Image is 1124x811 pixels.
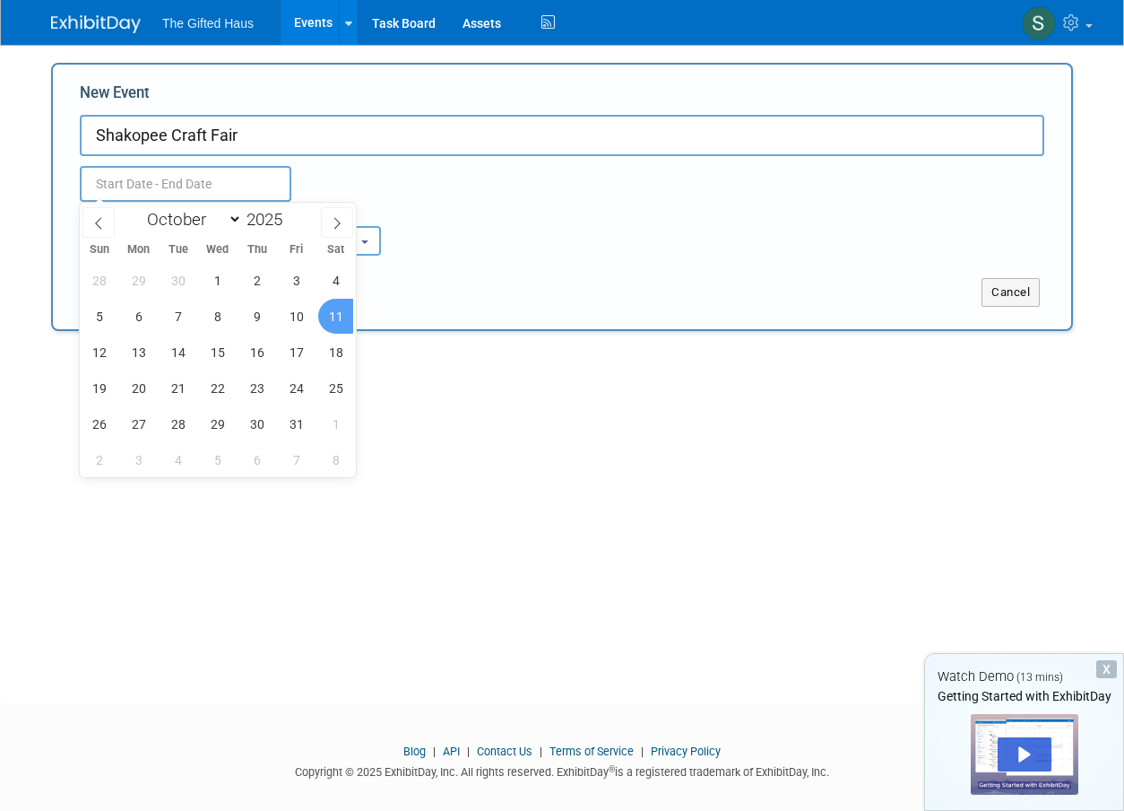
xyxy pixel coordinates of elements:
img: Scott Bader [1022,6,1056,40]
span: October 8, 2025 [200,299,235,334]
span: October 5, 2025 [82,299,117,334]
span: | [428,745,440,758]
span: October 10, 2025 [279,299,314,334]
span: Thu [238,244,277,256]
span: October 4, 2025 [318,263,353,298]
span: | [535,745,547,758]
div: Attendance / Format: [80,202,232,225]
a: API [443,745,460,758]
span: November 2, 2025 [82,442,117,477]
a: Contact Us [477,745,532,758]
a: Terms of Service [549,745,634,758]
span: September 29, 2025 [121,263,156,298]
a: Privacy Policy [651,745,721,758]
input: Year [242,209,296,230]
div: Dismiss [1096,660,1117,678]
span: October 3, 2025 [279,263,314,298]
span: September 28, 2025 [82,263,117,298]
label: New Event [80,83,150,110]
span: Sat [316,244,356,256]
span: | [636,745,648,758]
span: Tue [159,244,198,256]
input: Start Date - End Date [80,166,291,202]
div: Participation: [259,202,411,225]
span: October 9, 2025 [239,299,274,334]
span: October 2, 2025 [239,263,274,298]
span: October 17, 2025 [279,335,314,370]
span: October 13, 2025 [121,335,156,370]
span: October 24, 2025 [279,371,314,405]
select: Month [139,208,242,231]
span: The Gifted Haus [162,16,254,31]
span: October 12, 2025 [82,335,117,370]
span: October 28, 2025 [160,406,195,441]
span: October 29, 2025 [200,406,235,441]
span: October 23, 2025 [239,371,274,405]
span: October 26, 2025 [82,406,117,441]
span: November 5, 2025 [200,442,235,477]
span: November 6, 2025 [239,442,274,477]
a: Blog [403,745,426,758]
span: October 14, 2025 [160,335,195,370]
span: November 4, 2025 [160,442,195,477]
sup: ® [609,764,615,774]
span: Mon [119,244,159,256]
span: Wed [198,244,238,256]
span: | [463,745,474,758]
span: October 27, 2025 [121,406,156,441]
span: October 20, 2025 [121,371,156,405]
span: October 16, 2025 [239,335,274,370]
span: Sun [80,244,119,256]
span: September 30, 2025 [160,263,195,298]
span: November 7, 2025 [279,442,314,477]
span: (13 mins) [1016,671,1063,684]
img: ExhibitDay [51,15,141,33]
span: November 1, 2025 [318,406,353,441]
button: Cancel [981,278,1040,307]
span: November 8, 2025 [318,442,353,477]
div: Watch Demo [925,667,1123,686]
span: Fri [277,244,316,256]
span: November 3, 2025 [121,442,156,477]
span: October 31, 2025 [279,406,314,441]
span: October 18, 2025 [318,335,353,370]
span: October 15, 2025 [200,335,235,370]
span: October 6, 2025 [121,299,156,334]
span: October 1, 2025 [200,263,235,298]
div: Play [998,737,1051,772]
span: October 19, 2025 [82,371,117,405]
span: October 21, 2025 [160,371,195,405]
span: October 7, 2025 [160,299,195,334]
span: October 11, 2025 [318,299,353,334]
span: October 22, 2025 [200,371,235,405]
span: October 30, 2025 [239,406,274,441]
div: Getting Started with ExhibitDay [925,687,1123,705]
span: October 25, 2025 [318,371,353,405]
input: Name of Trade Show / Conference [80,115,1044,156]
